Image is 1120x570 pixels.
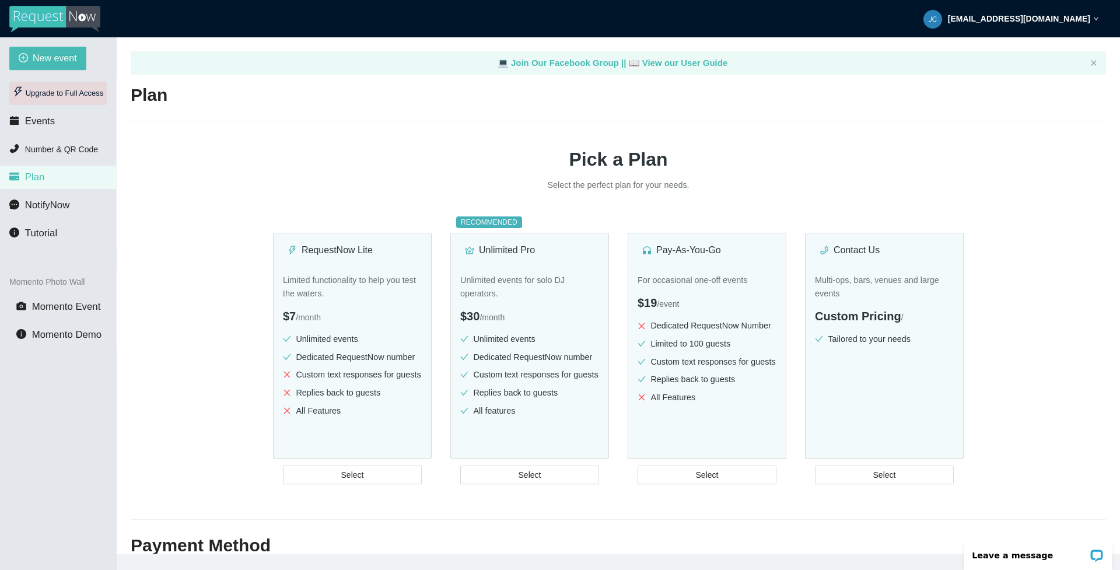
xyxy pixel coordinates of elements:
[460,333,599,346] li: Unlimited events
[696,468,719,481] span: Select
[460,386,599,400] li: Replies back to guests
[638,393,646,401] span: close
[638,274,776,287] p: For occasional one-off events
[460,370,468,379] span: check
[948,14,1090,23] strong: [EMAIL_ADDRESS][DOMAIN_NAME]
[288,246,297,255] span: thunderbolt
[460,310,480,323] span: $30
[16,301,26,311] span: camera
[638,373,776,386] li: Replies back to guests
[33,51,77,65] span: New event
[1090,60,1097,67] button: close
[296,313,321,322] span: / month
[283,386,422,400] li: Replies back to guests
[815,310,901,323] span: Custom Pricing
[638,337,776,351] li: Limited to 100 guests
[9,228,19,237] span: info-circle
[820,243,949,257] div: Contact Us
[283,466,422,484] button: Select
[638,375,646,383] span: check
[460,351,599,364] li: Dedicated RequestNow number
[131,145,1106,174] h1: Pick a Plan
[9,172,19,181] span: credit-card
[460,466,599,484] button: Select
[820,246,829,255] span: phone
[519,468,541,481] span: Select
[25,228,57,239] span: Tutorial
[498,58,509,68] span: laptop
[480,313,505,322] span: / month
[498,58,629,68] a: laptop Join Our Facebook Group ||
[13,86,23,97] span: thunderbolt
[16,329,26,339] span: info-circle
[815,466,954,484] button: Select
[283,335,291,343] span: check
[9,6,100,33] img: RequestNow
[25,200,69,211] span: NotifyNow
[465,243,594,257] div: Unlimited Pro
[460,404,599,418] li: All features
[25,145,98,154] span: Number & QR Code
[956,533,1120,570] iframe: LiveChat chat widget
[288,243,417,257] div: RequestNow Lite
[815,274,954,300] p: Multi-ops, bars, venues and large events
[131,83,1106,107] h2: Plan
[283,351,422,364] li: Dedicated RequestNow number
[32,301,101,312] span: Momento Event
[456,216,522,228] sup: RECOMMENDED
[9,82,107,105] div: Upgrade to Full Access
[638,296,657,309] span: $19
[283,370,291,379] span: close
[460,353,468,361] span: check
[283,407,291,415] span: close
[815,335,823,343] span: check
[465,246,474,255] span: crown
[283,274,422,300] p: Limited functionality to help you test the waters.
[25,116,55,127] span: Events
[341,468,364,481] span: Select
[642,243,772,257] div: Pay-As-You-Go
[873,468,896,481] span: Select
[642,246,652,255] span: customer-service
[638,319,776,333] li: Dedicated RequestNow Number
[283,353,291,361] span: check
[460,335,468,343] span: check
[283,310,296,323] span: $7
[638,322,646,330] span: close
[9,144,19,153] span: phone
[629,58,728,68] a: laptop View our User Guide
[283,368,422,382] li: Custom text responses for guests
[901,313,904,322] span: /
[638,340,646,348] span: check
[815,333,954,346] li: Tailored to your needs
[629,58,640,68] span: laptop
[443,179,793,192] p: Select the perfect plan for your needs.
[638,466,776,484] button: Select
[460,389,468,397] span: check
[32,329,101,340] span: Momento Demo
[283,404,422,418] li: All Features
[638,391,776,404] li: All Features
[283,333,422,346] li: Unlimited events
[923,10,942,29] img: ea201d657997885d05b8d82b85105356
[460,368,599,382] li: Custom text responses for guests
[638,355,776,369] li: Custom text responses for guests
[9,47,86,70] button: plus-circleNew event
[19,53,28,64] span: plus-circle
[283,389,291,397] span: close
[131,534,1106,558] h2: Payment Method
[1093,16,1099,22] span: down
[25,172,45,183] span: Plan
[657,299,679,309] span: / event
[9,116,19,125] span: calendar
[638,358,646,366] span: check
[460,407,468,415] span: check
[9,200,19,209] span: message
[460,274,599,300] p: Unlimited events for solo DJ operators.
